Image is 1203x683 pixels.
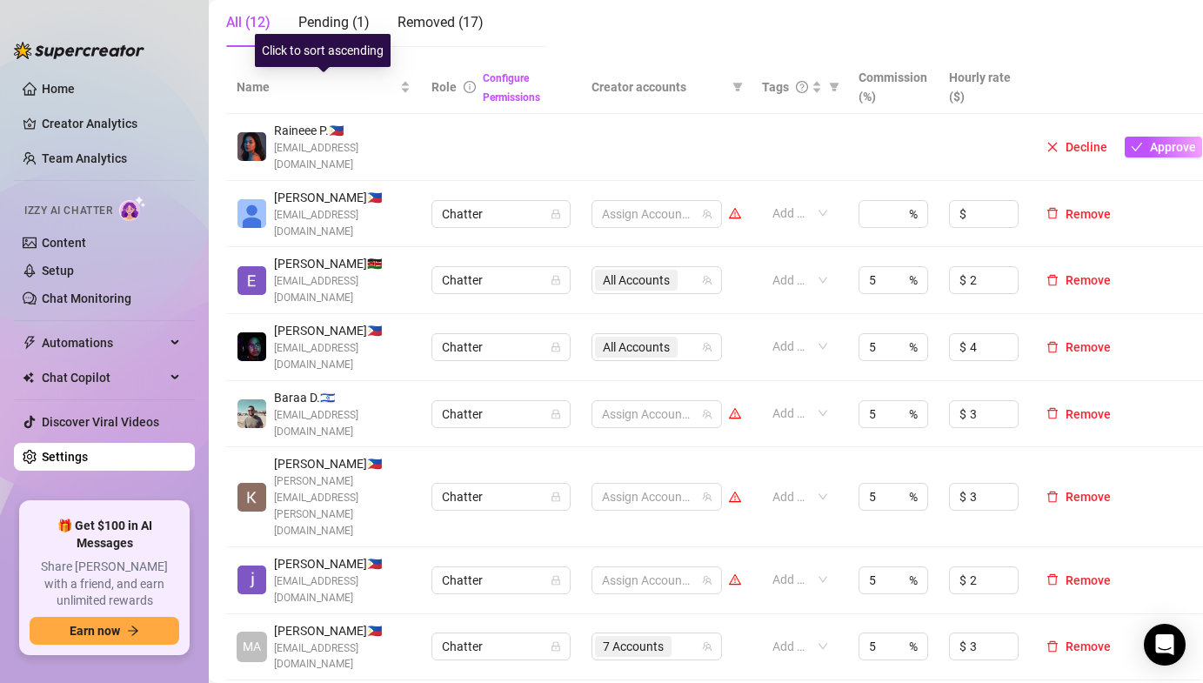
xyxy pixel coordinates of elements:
[274,121,411,140] span: Raineee P. 🇵🇭
[24,203,112,219] span: Izzy AI Chatter
[702,409,712,419] span: team
[1046,207,1059,219] span: delete
[237,332,266,361] img: Rexson John Gabales
[1039,137,1114,157] button: Decline
[1150,140,1196,154] span: Approve
[729,207,741,219] span: warning
[1046,407,1059,419] span: delete
[1039,486,1118,507] button: Remove
[42,364,165,392] span: Chat Copilot
[1131,141,1143,153] span: check
[274,554,411,573] span: [PERSON_NAME] 🇵🇭
[551,209,561,219] span: lock
[237,266,266,295] img: Ezra Mwangi
[551,575,561,586] span: lock
[30,518,179,552] span: 🎁 Get $100 in AI Messages
[1046,573,1059,586] span: delete
[702,342,712,352] span: team
[274,207,411,240] span: [EMAIL_ADDRESS][DOMAIN_NAME]
[1046,341,1059,353] span: delete
[702,209,712,219] span: team
[1066,490,1111,504] span: Remove
[762,77,789,97] span: Tags
[274,254,411,273] span: [PERSON_NAME] 🇰🇪
[595,337,678,358] span: All Accounts
[1144,624,1186,666] div: Open Intercom Messenger
[591,77,725,97] span: Creator accounts
[702,275,712,285] span: team
[1039,570,1118,591] button: Remove
[442,484,560,510] span: Chatter
[298,12,370,33] div: Pending (1)
[825,74,843,100] span: filter
[729,573,741,586] span: warning
[483,72,540,104] a: Configure Permissions
[226,12,271,33] div: All (12)
[30,559,179,610] span: Share [PERSON_NAME] with a friend, and earn unlimited rewards
[42,329,165,357] span: Automations
[42,236,86,250] a: Content
[551,275,561,285] span: lock
[70,624,120,638] span: Earn now
[274,188,411,207] span: [PERSON_NAME] 🇵🇭
[431,80,457,94] span: Role
[702,492,712,502] span: team
[274,407,411,440] span: [EMAIL_ADDRESS][DOMAIN_NAME]
[23,336,37,350] span: thunderbolt
[729,491,741,503] span: warning
[551,492,561,502] span: lock
[595,636,672,657] span: 7 Accounts
[1039,204,1118,224] button: Remove
[274,621,411,640] span: [PERSON_NAME] 🇵🇭
[274,573,411,606] span: [EMAIL_ADDRESS][DOMAIN_NAME]
[1066,573,1111,587] span: Remove
[1046,141,1059,153] span: close
[603,637,664,656] span: 7 Accounts
[243,637,261,656] span: MA
[1046,274,1059,286] span: delete
[274,140,411,173] span: [EMAIL_ADDRESS][DOMAIN_NAME]
[119,196,146,221] img: AI Chatter
[274,340,411,373] span: [EMAIL_ADDRESS][DOMAIN_NAME]
[226,61,421,114] th: Name
[42,450,88,464] a: Settings
[1039,270,1118,291] button: Remove
[274,454,411,473] span: [PERSON_NAME] 🇵🇭
[1046,640,1059,653] span: delete
[42,110,181,137] a: Creator Analytics
[30,617,179,645] button: Earn nowarrow-right
[464,81,476,93] span: info-circle
[237,77,397,97] span: Name
[848,61,939,114] th: Commission (%)
[829,82,839,92] span: filter
[442,334,560,360] span: Chatter
[237,132,266,161] img: Raineee Prz
[42,415,159,429] a: Discover Viral Videos
[255,34,391,67] div: Click to sort ascending
[274,640,411,673] span: [EMAIL_ADDRESS][DOMAIN_NAME]
[237,566,266,594] img: john gualdad
[702,575,712,586] span: team
[42,82,75,96] a: Home
[398,12,484,33] div: Removed (17)
[603,338,670,357] span: All Accounts
[442,633,560,660] span: Chatter
[1039,636,1118,657] button: Remove
[274,321,411,340] span: [PERSON_NAME] 🇵🇭
[274,388,411,407] span: Baraa D. 🇮🇱
[595,270,678,291] span: All Accounts
[274,473,411,539] span: [PERSON_NAME][EMAIL_ADDRESS][PERSON_NAME][DOMAIN_NAME]
[1039,404,1118,425] button: Remove
[442,267,560,293] span: Chatter
[1039,337,1118,358] button: Remove
[1066,407,1111,421] span: Remove
[1066,340,1111,354] span: Remove
[702,641,712,652] span: team
[551,641,561,652] span: lock
[1066,207,1111,221] span: Remove
[732,82,743,92] span: filter
[237,483,266,512] img: Kim Jamison
[42,264,74,278] a: Setup
[796,81,808,93] span: question-circle
[237,399,266,428] img: Baraa Dacca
